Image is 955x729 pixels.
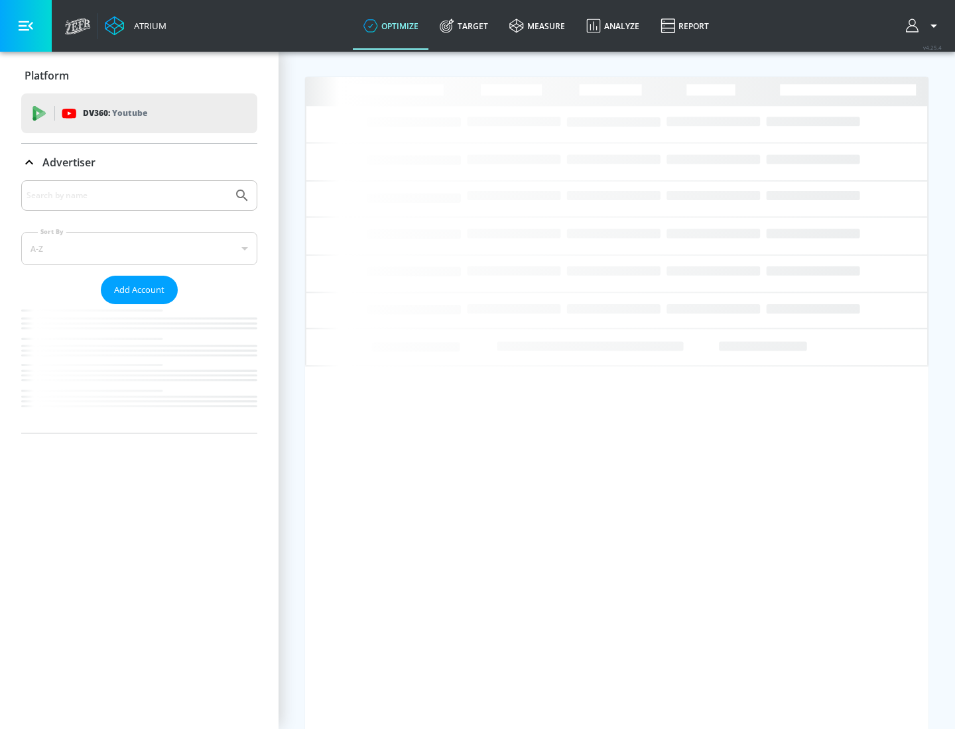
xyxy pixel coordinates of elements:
p: Platform [25,68,69,83]
p: Advertiser [42,155,95,170]
p: Youtube [112,106,147,120]
div: Platform [21,57,257,94]
input: Search by name [27,187,227,204]
a: Target [429,2,499,50]
div: Advertiser [21,180,257,433]
span: Add Account [114,282,164,298]
div: Advertiser [21,144,257,181]
label: Sort By [38,227,66,236]
p: DV360: [83,106,147,121]
a: optimize [353,2,429,50]
a: Analyze [576,2,650,50]
div: DV360: Youtube [21,93,257,133]
a: measure [499,2,576,50]
div: Atrium [129,20,166,32]
nav: list of Advertiser [21,304,257,433]
span: v 4.25.4 [923,44,942,51]
a: Report [650,2,720,50]
a: Atrium [105,16,166,36]
button: Add Account [101,276,178,304]
div: A-Z [21,232,257,265]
